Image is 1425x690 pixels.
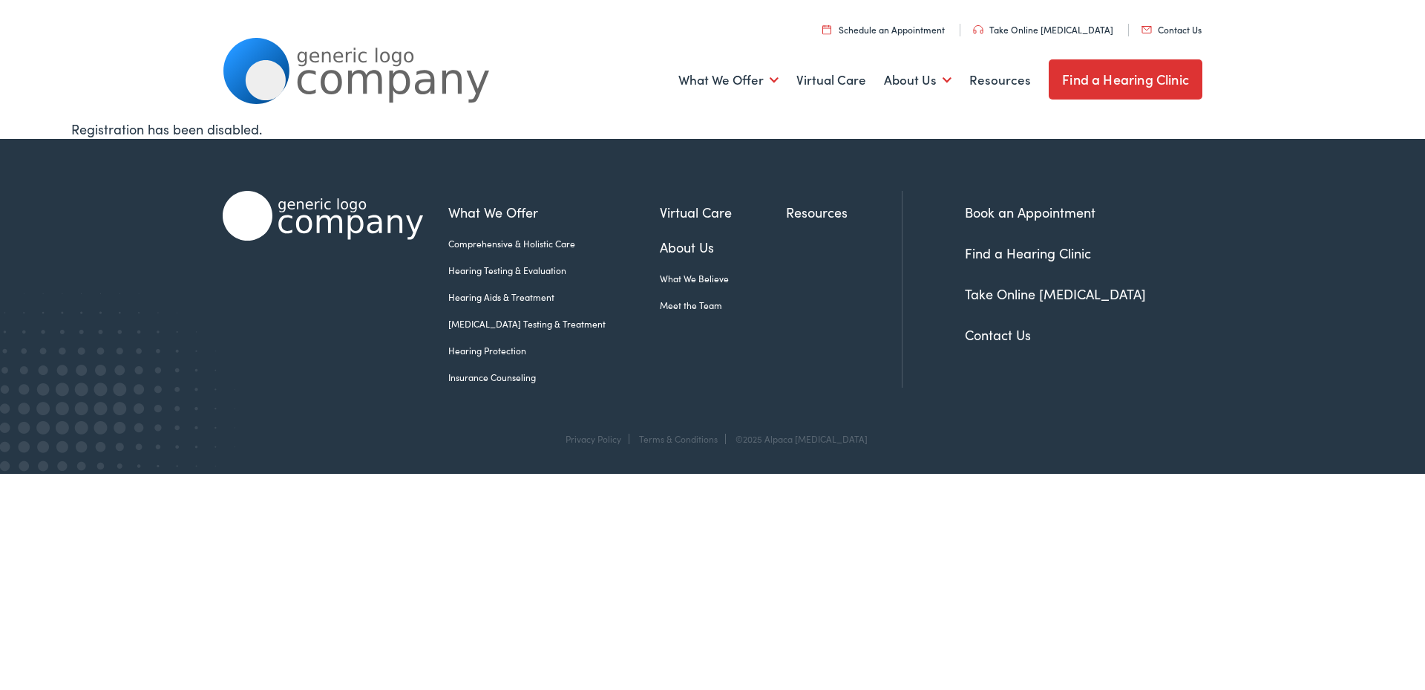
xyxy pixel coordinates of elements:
[660,299,786,312] a: Meet the Team
[1141,26,1152,33] img: utility icon
[223,191,423,241] img: Alpaca Audiology
[660,202,786,222] a: Virtual Care
[965,284,1146,303] a: Take Online [MEDICAL_DATA]
[822,23,945,36] a: Schedule an Appointment
[1141,23,1202,36] a: Contact Us
[660,272,786,285] a: What We Believe
[969,53,1031,108] a: Resources
[566,432,621,445] a: Privacy Policy
[973,25,983,34] img: utility icon
[822,25,831,34] img: utility icon
[448,290,660,304] a: Hearing Aids & Treatment
[448,202,660,222] a: What We Offer
[448,317,660,331] a: [MEDICAL_DATA] Testing & Treatment
[678,53,779,108] a: What We Offer
[965,244,1091,262] a: Find a Hearing Clinic
[965,203,1095,221] a: Book an Appointment
[884,53,951,108] a: About Us
[639,432,718,445] a: Terms & Conditions
[973,23,1113,36] a: Take Online [MEDICAL_DATA]
[660,237,786,257] a: About Us
[448,237,660,250] a: Comprehensive & Holistic Care
[448,371,660,384] a: Insurance Counseling
[728,434,868,444] div: ©2025 Alpaca [MEDICAL_DATA]
[71,119,1354,139] div: Registration has been disabled.
[448,344,660,357] a: Hearing Protection
[786,202,902,222] a: Resources
[1049,59,1202,100] a: Find a Hearing Clinic
[965,325,1031,344] a: Contact Us
[448,264,660,277] a: Hearing Testing & Evaluation
[796,53,866,108] a: Virtual Care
